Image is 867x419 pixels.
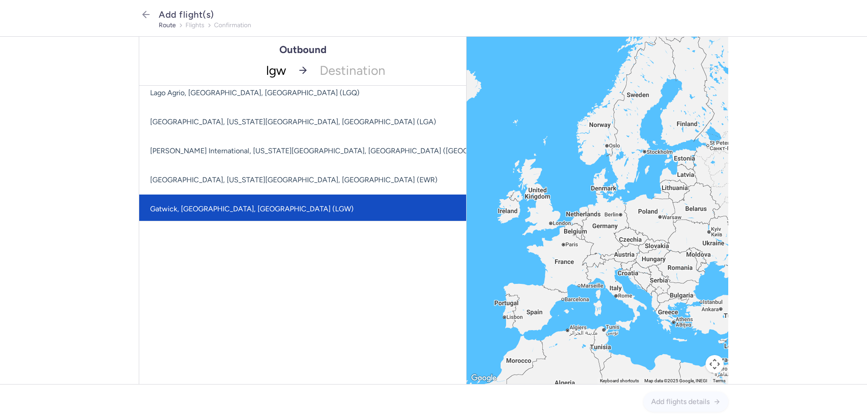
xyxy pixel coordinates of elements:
[643,392,728,412] button: Add flights details
[644,378,707,383] span: Map data ©2025 Google, INEGI
[150,175,438,184] span: [GEOGRAPHIC_DATA], [US_STATE][GEOGRAPHIC_DATA], [GEOGRAPHIC_DATA] (EWR)
[600,378,639,384] button: Keyboard shortcuts
[150,205,354,213] span: Gatwick, [GEOGRAPHIC_DATA], [GEOGRAPHIC_DATA] (LGW)
[279,44,326,55] h1: Outbound
[185,22,205,29] button: flights
[469,372,499,384] img: Google
[150,146,521,155] span: [PERSON_NAME] International, [US_STATE][GEOGRAPHIC_DATA], [GEOGRAPHIC_DATA] ([GEOGRAPHIC_DATA])
[150,117,436,126] span: [GEOGRAPHIC_DATA], [US_STATE][GEOGRAPHIC_DATA], [GEOGRAPHIC_DATA] (LGA)
[139,55,292,85] input: -searchbox
[214,22,251,29] button: confirmation
[651,398,710,406] span: Add flights details
[469,375,499,381] a: Open this area in Google Maps (opens a new window)
[159,22,176,29] button: route
[314,55,467,85] span: Destination
[150,88,360,97] span: Lago Agrio, [GEOGRAPHIC_DATA], [GEOGRAPHIC_DATA] (LGQ)
[706,355,724,373] button: Map camera controls
[159,9,214,20] span: Add flight(s)
[713,378,726,383] a: Terms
